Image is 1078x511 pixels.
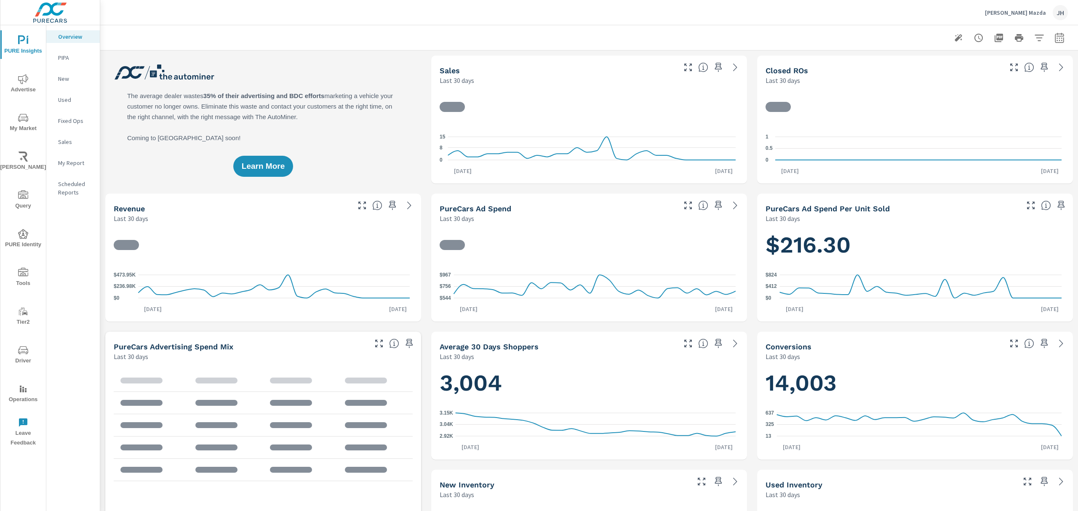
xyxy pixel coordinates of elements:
text: 637 [766,410,774,416]
span: Save this to your personalized report [403,337,416,350]
span: [PERSON_NAME] [3,152,43,172]
div: Used [46,93,100,106]
p: [DATE] [709,443,739,451]
span: Save this to your personalized report [1054,199,1068,212]
span: PURE Identity [3,229,43,250]
p: [DATE] [448,167,478,175]
span: Advertise [3,74,43,95]
div: Sales [46,136,100,148]
p: Scheduled Reports [58,180,93,197]
div: Scheduled Reports [46,178,100,199]
h5: Conversions [766,342,811,351]
text: 1 [766,134,768,140]
p: Fixed Ops [58,117,93,125]
p: [DATE] [709,167,739,175]
text: 3.04K [440,421,453,427]
div: New [46,72,100,85]
p: [DATE] [775,167,805,175]
text: $236.98K [114,284,136,290]
button: Make Fullscreen [681,337,695,350]
p: [DATE] [777,443,806,451]
p: [DATE] [1035,443,1065,451]
p: [DATE] [454,305,483,313]
p: Last 30 days [766,213,800,224]
p: [DATE] [709,305,739,313]
p: [DATE] [383,305,413,313]
h1: 14,003 [766,369,1065,397]
a: See more details in report [1054,61,1068,74]
button: Make Fullscreen [1007,337,1021,350]
button: Make Fullscreen [372,337,386,350]
span: Number of vehicles sold by the dealership over the selected date range. [Source: This data is sou... [698,62,708,72]
p: PIPA [58,53,93,62]
div: nav menu [0,25,46,451]
span: Total cost of media for all PureCars channels for the selected dealership group over the selected... [698,200,708,210]
text: 0 [440,157,443,163]
h5: Revenue [114,204,145,213]
h5: Closed ROs [766,66,808,75]
p: Last 30 days [766,490,800,500]
span: Average cost of advertising per each vehicle sold at the dealer over the selected date range. The... [1041,200,1051,210]
span: Query [3,190,43,211]
p: My Report [58,159,93,167]
text: 2.92K [440,433,453,439]
p: [DATE] [1035,167,1065,175]
p: [DATE] [780,305,809,313]
span: Save this to your personalized report [712,475,725,488]
div: PIPA [46,51,100,64]
h5: New Inventory [440,480,494,489]
button: Select Date Range [1051,29,1068,46]
span: Driver [3,345,43,366]
span: Operations [3,384,43,405]
h5: Average 30 Days Shoppers [440,342,539,351]
span: Save this to your personalized report [1038,337,1051,350]
p: [DATE] [1035,305,1065,313]
text: 0 [766,157,768,163]
span: Save this to your personalized report [712,337,725,350]
text: $412 [766,284,777,290]
p: New [58,75,93,83]
text: $0 [114,295,120,301]
span: Save this to your personalized report [712,61,725,74]
button: Print Report [1011,29,1027,46]
span: Tier2 [3,306,43,327]
p: [DATE] [138,305,168,313]
h5: Sales [440,66,460,75]
span: Tools [3,268,43,288]
text: 3.15K [440,410,453,416]
p: [DATE] [456,443,485,451]
a: See more details in report [403,199,416,212]
button: Make Fullscreen [1024,199,1038,212]
p: Overview [58,32,93,41]
a: See more details in report [1054,475,1068,488]
a: See more details in report [728,199,742,212]
span: Number of Repair Orders Closed by the selected dealership group over the selected time range. [So... [1024,62,1034,72]
div: My Report [46,157,100,169]
button: Apply Filters [1031,29,1048,46]
button: Make Fullscreen [1007,61,1021,74]
text: $824 [766,272,777,278]
p: Last 30 days [440,351,474,362]
p: Sales [58,138,93,146]
span: A rolling 30 day total of daily Shoppers on the dealership website, averaged over the selected da... [698,338,708,349]
p: Last 30 days [114,213,148,224]
button: Make Fullscreen [681,199,695,212]
span: Save this to your personalized report [1038,475,1051,488]
button: Make Fullscreen [355,199,369,212]
a: See more details in report [1054,337,1068,350]
h1: 3,004 [440,369,739,397]
h5: Used Inventory [766,480,822,489]
text: 0.5 [766,146,773,152]
button: Make Fullscreen [681,61,695,74]
button: Make Fullscreen [695,475,708,488]
button: Learn More [233,156,293,177]
text: $544 [440,295,451,301]
span: Save this to your personalized report [386,199,399,212]
text: 8 [440,145,443,151]
span: PURE Insights [3,35,43,56]
text: 13 [766,433,771,439]
span: Learn More [242,162,285,170]
p: Last 30 days [766,75,800,85]
span: Save this to your personalized report [712,199,725,212]
p: [PERSON_NAME] Mazda [985,9,1046,16]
